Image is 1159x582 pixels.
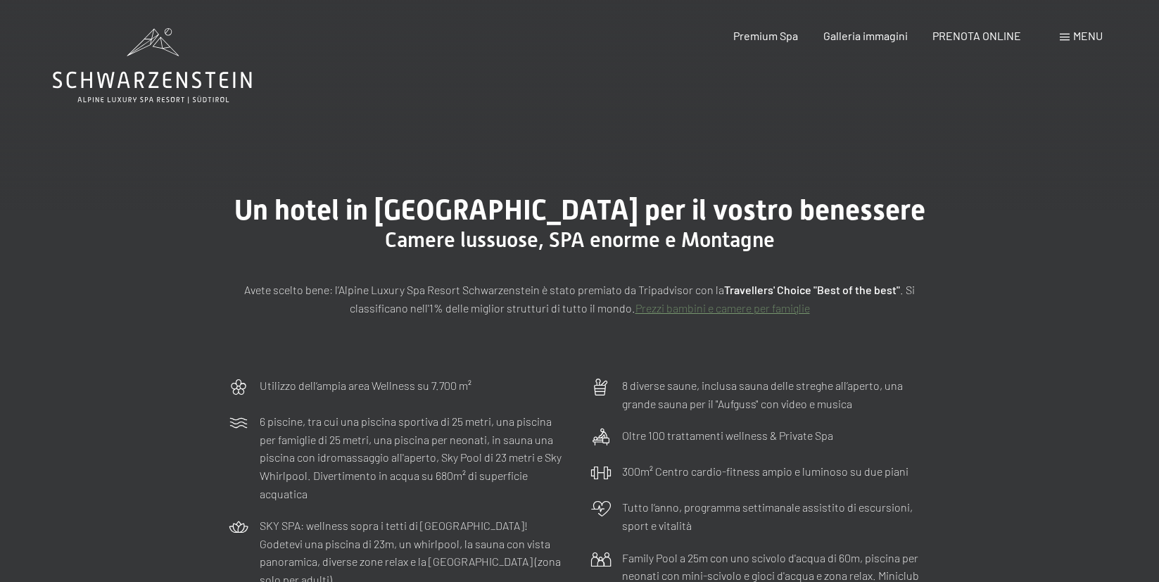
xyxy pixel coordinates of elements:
[932,29,1021,42] a: PRENOTA ONLINE
[733,29,798,42] a: Premium Spa
[622,426,833,445] p: Oltre 100 trattamenti wellness & Private Spa
[622,462,908,481] p: 300m² Centro cardio-fitness ampio e luminoso su due piani
[1073,29,1103,42] span: Menu
[635,301,810,315] a: Prezzi bambini e camere per famiglie
[228,281,932,317] p: Avete scelto bene: l’Alpine Luxury Spa Resort Schwarzenstein è stato premiato da Tripadvisor con ...
[622,377,932,412] p: 8 diverse saune, inclusa sauna delle streghe all’aperto, una grande sauna per il "Aufguss" con vi...
[385,227,775,252] span: Camere lussuose, SPA enorme e Montagne
[823,29,908,42] a: Galleria immagini
[260,412,569,502] p: 6 piscine, tra cui una piscina sportiva di 25 metri, una piscina per famiglie di 25 metri, una pi...
[724,283,900,296] strong: Travellers' Choice "Best of the best"
[260,377,471,395] p: Utilizzo dell‘ampia area Wellness su 7.700 m²
[234,194,925,227] span: Un hotel in [GEOGRAPHIC_DATA] per il vostro benessere
[622,498,932,534] p: Tutto l’anno, programma settimanale assistito di escursioni, sport e vitalità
